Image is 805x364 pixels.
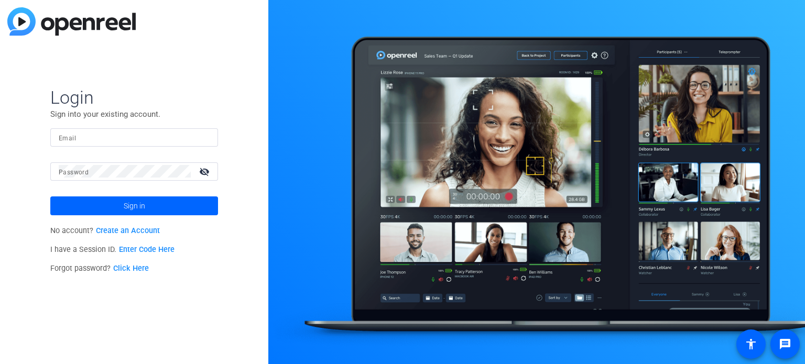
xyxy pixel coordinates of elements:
p: Sign into your existing account. [50,108,218,120]
mat-icon: accessibility [745,338,757,350]
span: Sign in [124,193,145,219]
mat-label: Password [59,169,89,176]
span: I have a Session ID. [50,245,175,254]
mat-icon: visibility_off [193,164,218,179]
img: blue-gradient.svg [7,7,136,36]
a: Create an Account [96,226,160,235]
span: Login [50,86,218,108]
button: Sign in [50,196,218,215]
a: Click Here [113,264,149,273]
span: Forgot password? [50,264,149,273]
mat-icon: message [779,338,791,350]
a: Enter Code Here [119,245,175,254]
mat-label: Email [59,135,76,142]
input: Enter Email Address [59,131,210,144]
span: No account? [50,226,160,235]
